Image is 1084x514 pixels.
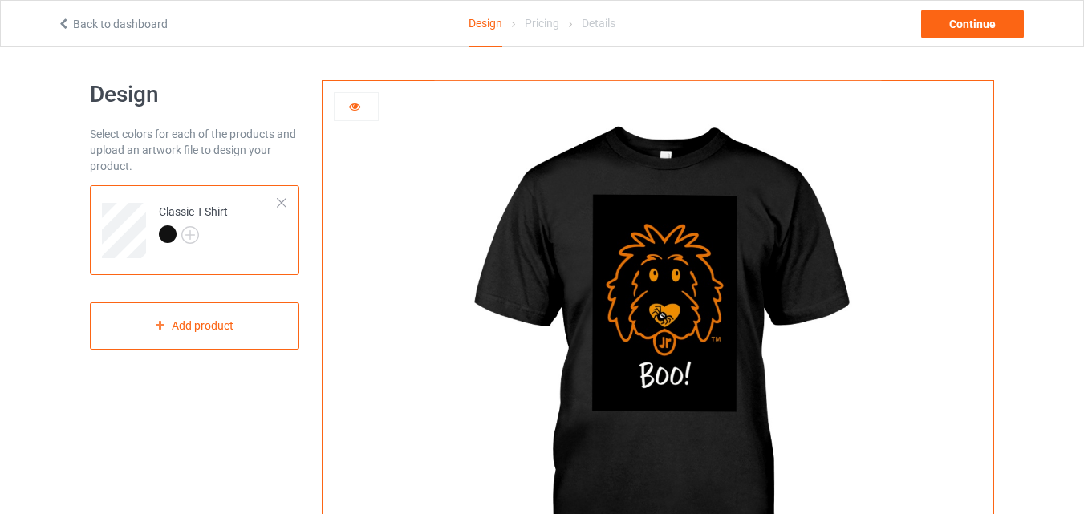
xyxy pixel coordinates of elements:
div: Pricing [525,1,559,46]
div: Classic T-Shirt [90,185,299,275]
div: Select colors for each of the products and upload an artwork file to design your product. [90,126,299,174]
img: svg+xml;base64,PD94bWwgdmVyc2lvbj0iMS4wIiBlbmNvZGluZz0iVVRGLTgiPz4KPHN2ZyB3aWR0aD0iMjJweCIgaGVpZ2... [181,226,199,244]
h1: Design [90,80,299,109]
div: Details [582,1,615,46]
a: Back to dashboard [57,18,168,30]
div: Classic T-Shirt [159,204,228,242]
div: Continue [921,10,1024,38]
div: Design [469,1,502,47]
div: Add product [90,302,299,350]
